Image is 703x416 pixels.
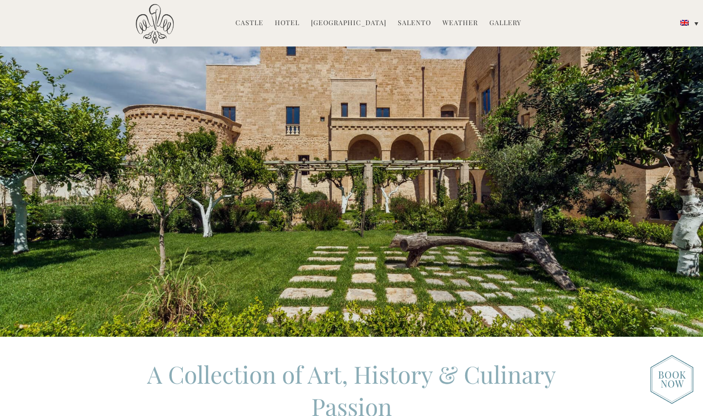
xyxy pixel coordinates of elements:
[489,18,521,29] a: Gallery
[398,18,431,29] a: Salento
[235,18,263,29] a: Castle
[136,4,174,44] img: Castello di Ugento
[650,355,694,404] img: new-booknow.png
[311,18,386,29] a: [GEOGRAPHIC_DATA]
[680,20,689,26] img: English
[275,18,300,29] a: Hotel
[442,18,478,29] a: Weather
